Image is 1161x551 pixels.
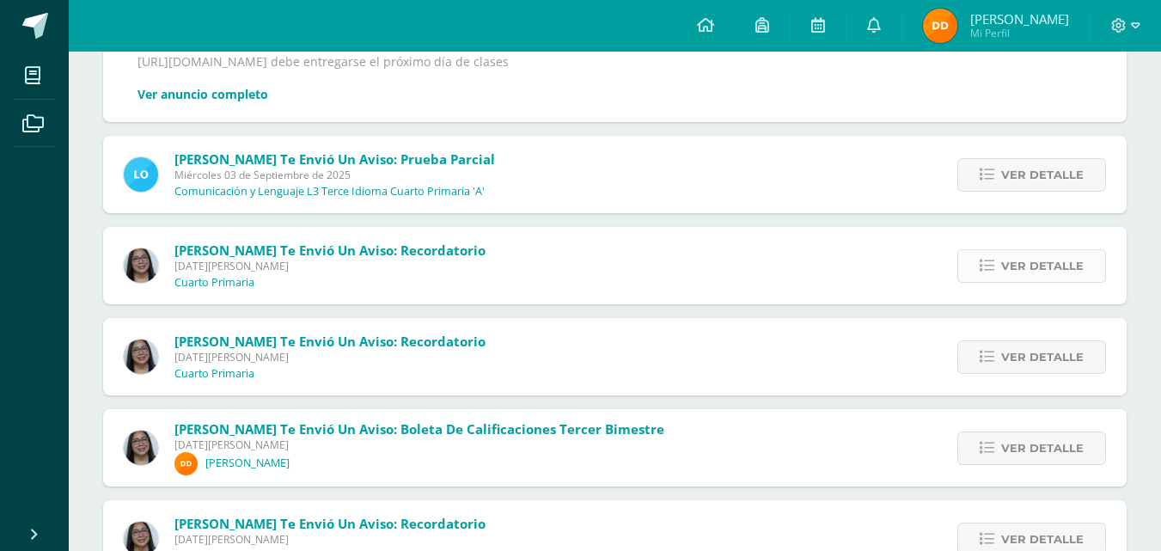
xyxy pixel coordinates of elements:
[174,438,664,452] span: [DATE][PERSON_NAME]
[174,333,486,350] span: [PERSON_NAME] te envió un aviso: Recordatorio
[124,248,158,283] img: 90c3bb5543f2970d9a0839e1ce488333.png
[174,367,254,381] p: Cuarto Primaria
[970,10,1069,28] span: [PERSON_NAME]
[174,259,486,273] span: [DATE][PERSON_NAME]
[174,242,486,259] span: [PERSON_NAME] te envió un aviso: Recordatorio
[174,515,486,532] span: [PERSON_NAME] te envió un aviso: Recordatorio
[124,340,158,374] img: 90c3bb5543f2970d9a0839e1ce488333.png
[124,157,158,192] img: bee59b59740755476ce24ece7b326715.png
[923,9,957,43] img: 4325423ba556662e4b930845d3a4c011.png
[174,452,198,475] img: 037c182c00572bee5d3a25bf47dcf967.png
[174,276,254,290] p: Cuarto Primaria
[1001,250,1084,282] span: Ver detalle
[174,168,495,182] span: Miércoles 03 de Septiembre de 2025
[137,54,1092,70] p: [URL][DOMAIN_NAME] debe entregarse el próximo día de clases
[1001,432,1084,464] span: Ver detalle
[1001,341,1084,373] span: Ver detalle
[137,86,268,102] a: Ver anuncio completo
[1001,159,1084,191] span: Ver detalle
[124,431,158,465] img: 90c3bb5543f2970d9a0839e1ce488333.png
[174,532,486,547] span: [DATE][PERSON_NAME]
[174,350,486,364] span: [DATE][PERSON_NAME]
[174,150,495,168] span: [PERSON_NAME] te envió un aviso: Prueba Parcial
[174,420,664,438] span: [PERSON_NAME] te envió un aviso: Boleta de Calificaciones Tercer Bimestre
[205,456,290,470] p: [PERSON_NAME]
[174,185,485,199] p: Comunicación y Lenguaje L3 Terce Idioma Cuarto Primaria 'A'
[970,26,1069,40] span: Mi Perfil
